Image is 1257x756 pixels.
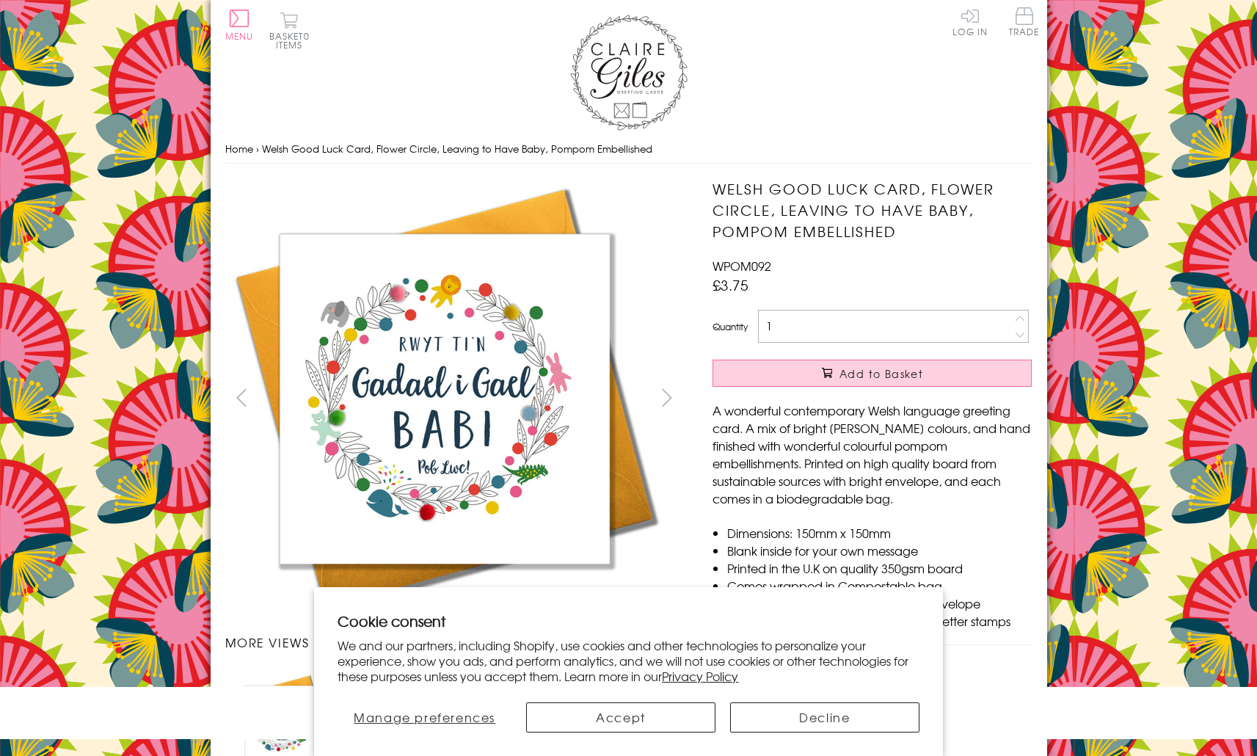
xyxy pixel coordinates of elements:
[338,638,919,683] p: We and our partners, including Shopify, use cookies and other technologies to personalize your ex...
[730,702,919,733] button: Decline
[526,702,715,733] button: Accept
[225,381,258,414] button: prev
[713,257,771,275] span: WPOM092
[225,134,1032,164] nav: breadcrumbs
[713,401,1032,507] p: A wonderful contemporary Welsh language greeting card. A mix of bright [PERSON_NAME] colours, and...
[570,15,688,131] img: Claire Giles Greetings Cards
[713,320,748,333] label: Quantity
[225,10,254,40] button: Menu
[225,178,666,619] img: Welsh Good Luck Card, Flower Circle, Leaving to Have Baby, Pompom Embellished
[839,366,923,381] span: Add to Basket
[727,577,1032,595] li: Comes wrapped in Compostable bag
[713,360,1032,387] button: Add to Basket
[338,702,511,733] button: Manage preferences
[662,667,738,685] a: Privacy Policy
[225,633,684,651] h3: More views
[354,708,495,726] span: Manage preferences
[262,142,652,156] span: Welsh Good Luck Card, Flower Circle, Leaving to Have Baby, Pompom Embellished
[727,542,1032,559] li: Blank inside for your own message
[338,611,919,631] h2: Cookie consent
[269,12,310,49] button: Basket0 items
[225,142,253,156] a: Home
[727,524,1032,542] li: Dimensions: 150mm x 150mm
[276,29,310,51] span: 0 items
[650,381,683,414] button: next
[952,7,988,36] a: Log In
[1009,7,1040,36] span: Trade
[713,178,1032,241] h1: Welsh Good Luck Card, Flower Circle, Leaving to Have Baby, Pompom Embellished
[225,29,254,43] span: Menu
[1009,7,1040,39] a: Trade
[727,559,1032,577] li: Printed in the U.K on quality 350gsm board
[713,275,748,295] span: £3.75
[256,142,259,156] span: ›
